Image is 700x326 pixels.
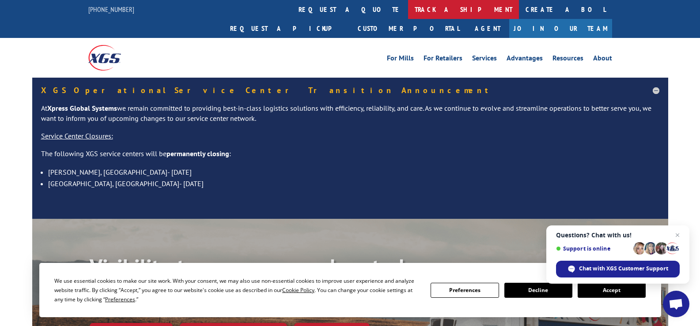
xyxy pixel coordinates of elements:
strong: permanently closing [166,149,229,158]
a: For Retailers [424,55,462,64]
h5: XGS Operational Service Center Transition Announcement [41,86,659,94]
a: Agent [466,19,509,38]
button: Accept [578,283,646,298]
b: Visibility, transparency, and control for your entire supply chain. [90,253,405,306]
li: [GEOGRAPHIC_DATA], [GEOGRAPHIC_DATA]- [DATE] [48,178,659,189]
a: Resources [552,55,583,64]
button: Decline [504,283,572,298]
p: The following XGS service centers will be : [41,149,659,166]
a: Join Our Team [509,19,612,38]
button: Preferences [431,283,499,298]
span: Preferences [105,296,135,303]
a: About [593,55,612,64]
a: Services [472,55,497,64]
div: We use essential cookies to make our site work. With your consent, we may also use non-essential ... [54,276,420,304]
span: Questions? Chat with us! [556,232,680,239]
span: Support is online [556,245,630,252]
a: Request a pickup [223,19,351,38]
a: Customer Portal [351,19,466,38]
a: [PHONE_NUMBER] [88,5,134,14]
a: Advantages [507,55,543,64]
a: Open chat [663,291,689,317]
span: Chat with XGS Customer Support [556,261,680,277]
u: Service Center Closures: [41,131,113,140]
strong: Xpress Global Systems [47,104,117,112]
a: For Mills [387,55,414,64]
div: Cookie Consent Prompt [39,263,661,317]
p: At we remain committed to providing best-in-class logistics solutions with efficiency, reliabilit... [41,103,659,131]
span: Cookie Policy [282,286,314,294]
li: [PERSON_NAME], [GEOGRAPHIC_DATA]- [DATE] [48,166,659,178]
span: Chat with XGS Customer Support [579,265,668,273]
